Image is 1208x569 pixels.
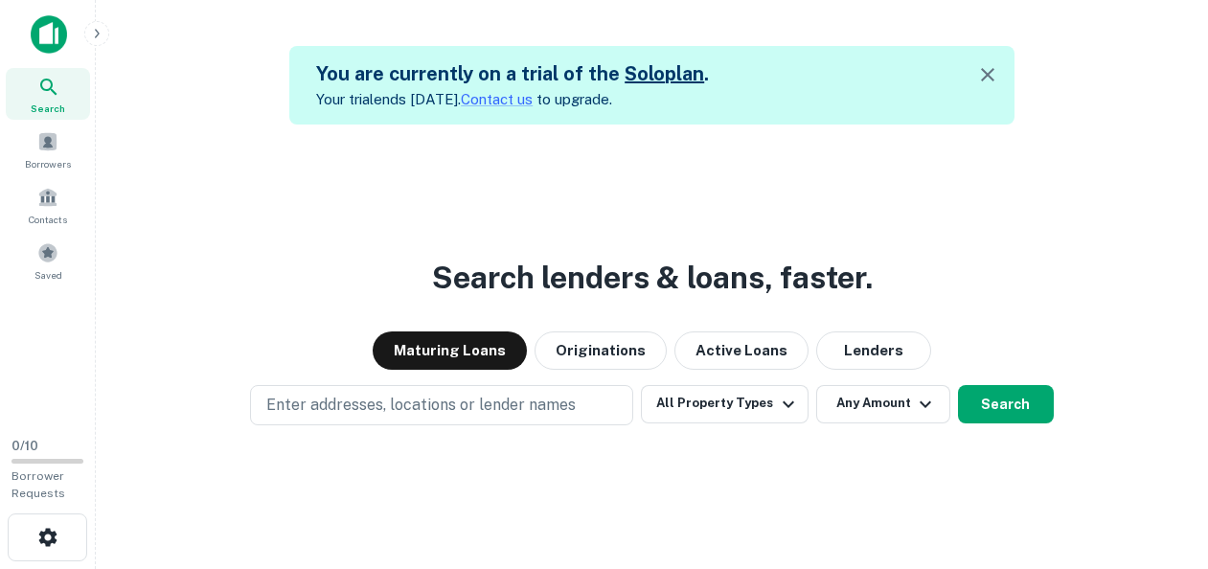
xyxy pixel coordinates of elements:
[31,101,65,116] span: Search
[6,235,90,286] a: Saved
[432,255,873,301] h3: Search lenders & loans, faster.
[31,15,67,54] img: capitalize-icon.png
[6,68,90,120] a: Search
[641,385,808,423] button: All Property Types
[535,331,667,370] button: Originations
[373,331,527,370] button: Maturing Loans
[816,331,931,370] button: Lenders
[11,469,65,500] span: Borrower Requests
[461,91,533,107] a: Contact us
[6,179,90,231] a: Contacts
[250,385,633,425] button: Enter addresses, locations or lender names
[6,124,90,175] a: Borrowers
[316,59,709,88] h5: You are currently on a trial of the .
[266,394,576,417] p: Enter addresses, locations or lender names
[1112,416,1208,508] iframe: Chat Widget
[25,156,71,171] span: Borrowers
[11,439,38,453] span: 0 / 10
[34,267,62,283] span: Saved
[625,62,704,85] a: Soloplan
[816,385,950,423] button: Any Amount
[674,331,809,370] button: Active Loans
[958,385,1054,423] button: Search
[29,212,67,227] span: Contacts
[316,88,709,111] p: Your trial ends [DATE]. to upgrade.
